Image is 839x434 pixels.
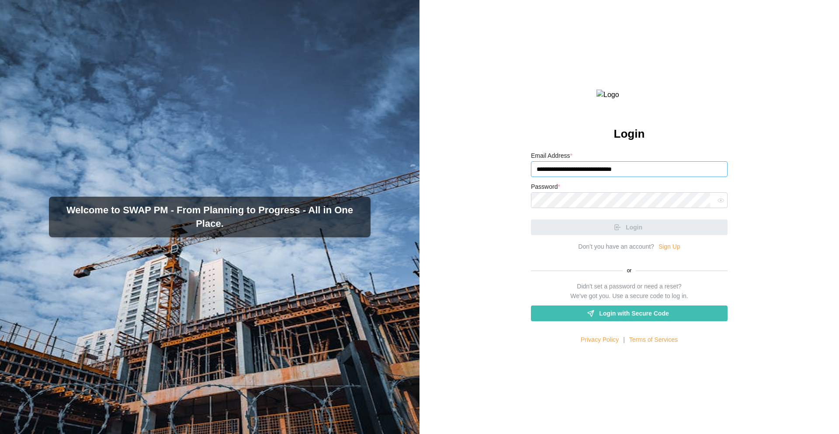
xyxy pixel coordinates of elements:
div: or [531,267,728,275]
a: Privacy Policy [581,335,619,345]
div: | [623,335,625,345]
label: Email Address [531,151,572,161]
a: Login with Secure Code [531,306,728,321]
a: Sign Up [659,242,680,252]
img: Logo [596,90,662,101]
h2: Login [614,126,645,142]
h3: Welcome to SWAP PM - From Planning to Progress - All in One Place. [56,204,364,231]
span: Login with Secure Code [599,306,669,321]
div: Didn't set a password or need a reset? We've got you. Use a secure code to log in. [570,282,688,301]
div: Don’t you have an account? [578,242,654,252]
label: Password [531,182,560,192]
a: Terms of Services [629,335,678,345]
